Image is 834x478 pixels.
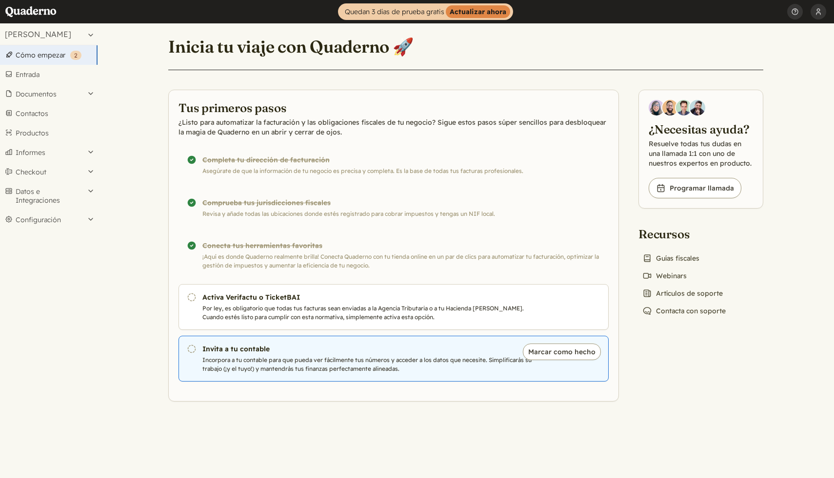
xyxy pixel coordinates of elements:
[638,287,727,300] a: Artículos de soporte
[649,139,753,168] p: Resuelve todas tus dudas en una llamada 1:1 con uno de nuestros expertos en producto.
[690,100,705,115] img: Javier Rubio, DevRel at Quaderno
[202,344,535,354] h3: Invita a tu contable
[338,3,513,20] a: Quedan 3 días de prueba gratisActualizar ahora
[202,304,535,322] p: Por ley, es obligatorio que todas tus facturas sean enviadas a la Agencia Tributaria o a tu Hacie...
[446,5,510,18] strong: Actualizar ahora
[202,356,535,373] p: Incorpora a tu contable para que pueda ver fácilmente tus números y acceder a los datos que neces...
[638,251,703,265] a: Guías fiscales
[649,178,741,198] a: Programar llamada
[168,36,414,57] h1: Inicia tu viaje con Quaderno 🚀
[649,121,753,137] h2: ¿Necesitas ayuda?
[179,284,609,330] a: Activa Verifactu o TicketBAI Por ley, es obligatorio que todas tus facturas sean enviadas a la Ag...
[202,292,535,302] h3: Activa Verifactu o TicketBAI
[638,226,730,242] h2: Recursos
[179,336,609,382] a: Invita a tu contable Incorpora a tu contable para que pueda ver fácilmente tus números y acceder ...
[638,304,730,318] a: Contacta con soporte
[523,344,601,360] button: Marcar como hecho
[74,52,78,59] span: 2
[662,100,678,115] img: Jairo Fumero, Account Executive at Quaderno
[179,100,609,115] h2: Tus primeros pasos
[676,100,692,115] img: Ivo Oltmans, Business Developer at Quaderno
[649,100,664,115] img: Diana Carrasco, Account Executive at Quaderno
[179,117,609,137] p: ¿Listo para automatizar la facturación y las obligaciones fiscales de tu negocio? Sigue estos pas...
[638,269,691,283] a: Webinars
